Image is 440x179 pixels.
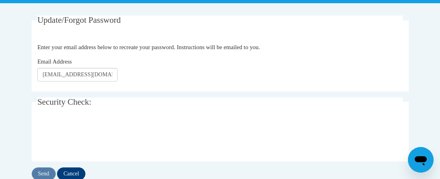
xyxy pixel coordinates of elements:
[37,97,91,107] span: Security Check:
[37,68,118,82] input: Email
[37,120,159,151] iframe: reCAPTCHA
[37,58,72,65] span: Email Address
[37,44,260,50] span: Enter your email address below to recreate your password. Instructions will be emailed to you.
[37,15,121,25] span: Update/Forgot Password
[408,147,434,173] iframe: Button to launch messaging window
